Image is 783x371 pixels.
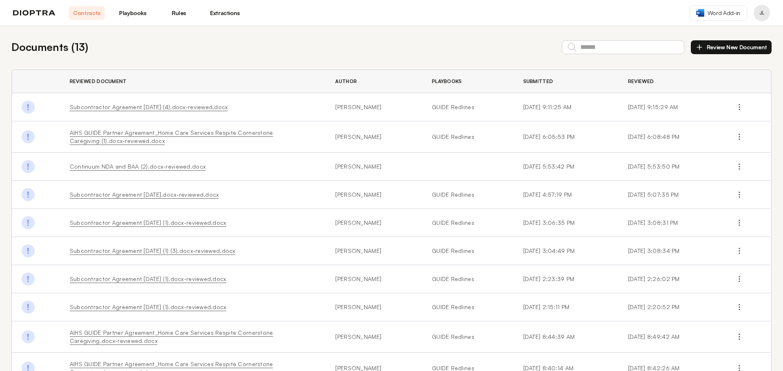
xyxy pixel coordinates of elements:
[70,329,273,344] a: AIHS GUIDE Partner Agreement_Home Care Services Respite Cornerstone Caregiving.docx-reviewed.docx
[325,70,422,93] th: Author
[696,9,704,17] img: word
[513,121,618,153] td: [DATE] 6:05:53 PM
[513,293,618,321] td: [DATE] 2:15:11 PM
[618,181,723,209] td: [DATE] 5:07:35 PM
[618,293,723,321] td: [DATE] 2:20:52 PM
[432,303,504,311] a: GUIDE Redlines
[22,330,35,343] img: Done
[325,293,422,321] td: [PERSON_NAME]
[325,153,422,181] td: [PERSON_NAME]
[618,121,723,153] td: [DATE] 6:08:48 PM
[618,237,723,265] td: [DATE] 3:08:34 PM
[70,103,228,110] a: Subcontractor Agreement [DATE] (4).docx-reviewed.docx
[618,265,723,293] td: [DATE] 2:26:02 PM
[70,303,226,310] a: Subcontractor Agreement [DATE] (1).docx-reviewed.docx
[513,321,618,353] td: [DATE] 8:44:39 AM
[422,70,513,93] th: Playbooks
[70,163,206,170] a: Continuum NDA and BAA (2).docx-reviewed.docx
[432,247,504,255] a: GUIDE Redlines
[513,153,618,181] td: [DATE] 5:53:42 PM
[22,101,35,114] img: Done
[432,275,504,283] a: GUIDE Redlines
[13,10,55,16] img: logo
[325,181,422,209] td: [PERSON_NAME]
[22,272,35,285] img: Done
[22,216,35,229] img: Done
[513,209,618,237] td: [DATE] 3:06:35 PM
[115,6,151,20] a: Playbooks
[691,40,772,54] button: Review New Document
[22,244,35,257] img: Done
[60,70,326,93] th: Reviewed Document
[22,301,35,314] img: Done
[513,237,618,265] td: [DATE] 3:04:49 PM
[432,103,504,111] a: GUIDE Redlines
[325,237,422,265] td: [PERSON_NAME]
[618,70,723,93] th: Reviewed
[689,5,747,21] a: Word Add-in
[70,191,219,198] a: Subcontractor Agreement [DATE].docx-reviewed.docx
[325,209,422,237] td: [PERSON_NAME]
[70,219,226,226] a: Subcontractor Agreement [DATE] (1).docx-reviewed.docx
[708,9,740,17] span: Word Add-in
[618,93,723,121] td: [DATE] 9:15:29 AM
[325,93,422,121] td: [PERSON_NAME]
[22,130,35,143] img: Done
[618,321,723,353] td: [DATE] 8:49:42 AM
[325,121,422,153] td: [PERSON_NAME]
[754,5,770,21] button: Profile menu
[513,181,618,209] td: [DATE] 4:57:19 PM
[207,6,243,20] a: Extractions
[69,6,105,20] a: Contracts
[22,160,35,173] img: Done
[513,265,618,293] td: [DATE] 2:23:39 PM
[325,265,422,293] td: [PERSON_NAME]
[618,153,723,181] td: [DATE] 5:53:50 PM
[513,93,618,121] td: [DATE] 9:11:25 AM
[161,6,197,20] a: Rules
[432,219,504,227] a: GUIDE Redlines
[70,247,235,254] a: Subcontractor Agreement [DATE] (1) (3).docx-reviewed.docx
[432,333,504,341] a: GUIDE Redlines
[432,133,504,141] a: GUIDE Redlines
[70,129,273,144] a: AIHS GUIDE Partner Agreement_Home Care Services Respite Cornerstone Caregiving (1).docx-reviewed....
[70,275,226,282] a: Subcontractor Agreement [DATE] (1).docx-reviewed.docx
[513,70,618,93] th: Submitted
[432,191,504,199] a: GUIDE Redlines
[618,209,723,237] td: [DATE] 3:08:31 PM
[22,188,35,201] img: Done
[11,39,88,55] h2: Documents ( 13 )
[325,321,422,353] td: [PERSON_NAME]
